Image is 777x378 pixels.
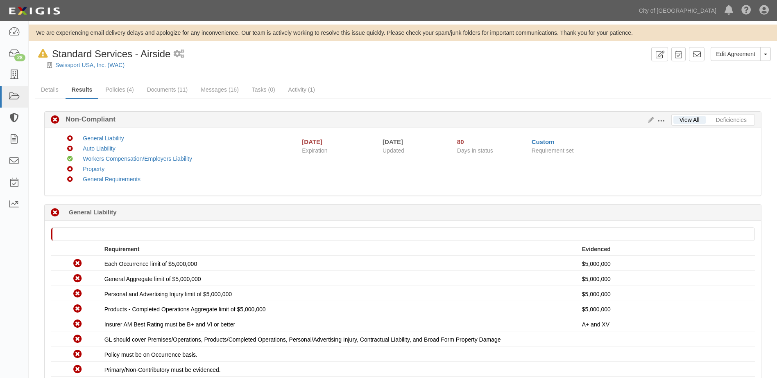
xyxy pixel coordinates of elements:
i: Non-Compliant [67,177,73,182]
i: 1 scheduled workflow [174,50,184,59]
span: General Aggregate limit of $5,000,000 [104,276,201,282]
a: General Requirements [83,176,140,182]
i: Non-Compliant [67,146,73,152]
a: Property [83,166,104,172]
p: $5,000,000 [582,305,749,313]
span: Policy must be on Occurrence basis. [104,351,197,358]
span: Insurer AM Best Rating must be B+ and VI or better [104,321,235,328]
a: Auto Liability [83,145,115,152]
i: Non-Compliant [73,350,82,359]
span: Each Occurrence limit of $5,000,000 [104,261,197,267]
div: Standard Services - Airside [35,47,170,61]
span: Personal and Advertising Injury limit of $5,000,000 [104,291,232,297]
strong: Evidenced [582,246,611,252]
p: $5,000,000 [582,275,749,283]
i: Non-Compliant [73,259,82,268]
i: In Default since 06/21/2025 [38,49,48,58]
i: Non-Compliant [73,274,82,283]
a: Messages (16) [195,81,245,98]
i: Non-Compliant [67,136,73,142]
i: Non-Compliant [73,290,82,298]
span: Updated [383,147,404,154]
a: Policies (4) [99,81,140,98]
span: GL should cover Premises/Operations, Products/Completed Operations, Personal/Advertising Injury, ... [104,336,501,343]
i: Non-Compliant [73,305,82,313]
a: Details [35,81,65,98]
i: Non-Compliant [51,116,59,124]
a: Results [66,81,99,99]
a: Tasks (0) [246,81,281,98]
a: City of [GEOGRAPHIC_DATA] [635,2,720,19]
p: $5,000,000 [582,260,749,268]
span: Requirement set [532,147,574,154]
div: [DATE] [383,137,445,146]
div: Since 05/31/2025 [457,137,526,146]
i: Non-Compliant [73,365,82,374]
img: logo-5460c22ac91f19d4615b14bd174203de0afe785f0fc80cf4dbbc73dc1793850b.png [6,4,63,18]
div: We are experiencing email delivery delays and apologize for any inconvenience. Our team is active... [29,29,777,37]
span: Days in status [457,147,493,154]
a: Edit Agreement [711,47,761,61]
div: 28 [14,54,25,61]
b: General Liability [69,208,117,216]
span: Standard Services - Airside [52,48,170,59]
a: Activity (1) [282,81,321,98]
i: Help Center - Complianz [741,6,751,16]
span: Products - Completed Operations Aggregate limit of $5,000,000 [104,306,266,313]
a: Edit Results [645,117,654,123]
i: Compliant [67,156,73,162]
a: View All [673,116,706,124]
i: Non-Compliant [67,166,73,172]
a: Deficiencies [710,116,753,124]
a: Custom [532,138,555,145]
a: General Liability [83,135,124,142]
b: Non-Compliant [59,115,116,124]
a: Swissport USA, Inc. (WAC) [55,62,125,68]
div: [DATE] [302,137,322,146]
a: Workers Compensation/Employers Liability [83,155,192,162]
i: Non-Compliant [73,335,82,344]
strong: Requirement [104,246,140,252]
p: $5,000,000 [582,290,749,298]
p: A+ and XV [582,320,749,328]
i: Non-Compliant [73,320,82,328]
i: Non-Compliant 80 days (since 05/31/2025) [51,209,59,217]
span: Expiration [302,146,376,155]
span: Primary/Non-Contributory must be evidenced. [104,367,221,373]
a: Documents (11) [141,81,194,98]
